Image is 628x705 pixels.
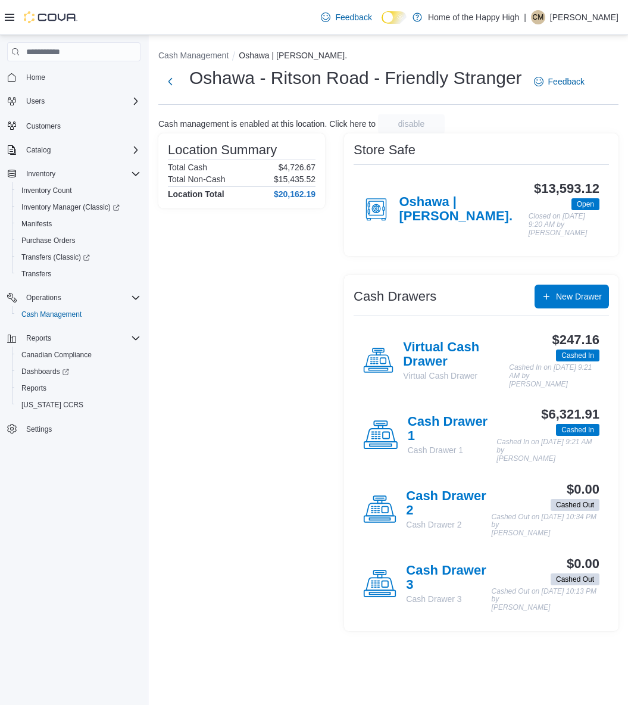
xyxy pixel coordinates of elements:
[21,119,65,133] a: Customers
[406,563,491,593] h4: Cash Drawer 3
[496,438,599,463] p: Cashed In on [DATE] 9:21 AM by [PERSON_NAME]
[17,398,140,412] span: Washington CCRS
[17,267,56,281] a: Transfers
[556,500,594,510] span: Cashed Out
[21,143,140,157] span: Catalog
[17,183,140,198] span: Inventory Count
[12,232,145,249] button: Purchase Orders
[2,420,145,438] button: Settings
[17,200,140,214] span: Inventory Manager (Classic)
[239,51,347,60] button: Oshawa | [PERSON_NAME].
[561,350,594,361] span: Cashed In
[26,425,52,434] span: Settings
[21,202,120,212] span: Inventory Manager (Classic)
[529,70,589,93] a: Feedback
[17,233,80,248] a: Purchase Orders
[12,397,145,413] button: [US_STATE] CCRS
[21,422,140,436] span: Settings
[552,333,599,347] h3: $247.16
[158,70,182,93] button: Next
[509,364,599,388] p: Cashed In on [DATE] 9:21 AM by [PERSON_NAME]
[556,350,599,361] span: Cashed In
[12,199,145,216] a: Inventory Manager (Classic)
[534,182,599,196] h3: $13,593.12
[21,269,51,279] span: Transfers
[17,348,96,362] a: Canadian Compliance
[21,94,140,108] span: Users
[17,348,140,362] span: Canadian Compliance
[168,174,226,184] h6: Total Non-Cash
[354,143,415,157] h3: Store Safe
[12,306,145,323] button: Cash Management
[21,236,76,245] span: Purchase Orders
[12,266,145,282] button: Transfers
[17,250,95,264] a: Transfers (Classic)
[2,166,145,182] button: Inventory
[7,64,140,469] nav: Complex example
[21,70,140,85] span: Home
[551,573,599,585] span: Cashed Out
[274,174,315,184] p: $15,435.52
[382,11,407,24] input: Dark Mode
[541,407,599,422] h3: $6,321.91
[21,94,49,108] button: Users
[26,333,51,343] span: Reports
[168,163,207,172] h6: Total Cash
[21,70,50,85] a: Home
[556,424,599,436] span: Cashed In
[316,5,376,29] a: Feedback
[189,66,522,90] h1: Oshawa - Ritson Road - Friendly Stranger
[529,213,599,237] p: Closed on [DATE] 9:20 AM by [PERSON_NAME]
[406,519,491,531] p: Cash Drawer 2
[535,285,609,308] button: New Drawer
[12,347,145,363] button: Canadian Compliance
[524,10,526,24] p: |
[398,118,424,130] span: disable
[12,363,145,380] a: Dashboards
[24,11,77,23] img: Cova
[21,252,90,262] span: Transfers (Classic)
[17,307,86,322] a: Cash Management
[26,73,45,82] span: Home
[17,267,140,281] span: Transfers
[2,289,145,306] button: Operations
[567,557,599,571] h3: $0.00
[21,167,60,181] button: Inventory
[12,216,145,232] button: Manifests
[21,331,140,345] span: Reports
[2,93,145,110] button: Users
[21,186,72,195] span: Inventory Count
[158,119,376,129] p: Cash management is enabled at this location. Click here to
[168,143,277,157] h3: Location Summary
[17,381,51,395] a: Reports
[408,414,497,444] h4: Cash Drawer 1
[531,10,545,24] div: Carson MacDonald
[2,117,145,134] button: Customers
[17,200,124,214] a: Inventory Manager (Classic)
[492,588,599,612] p: Cashed Out on [DATE] 10:13 PM by [PERSON_NAME]
[551,499,599,511] span: Cashed Out
[577,199,594,210] span: Open
[403,340,509,370] h4: Virtual Cash Drawer
[158,49,618,64] nav: An example of EuiBreadcrumbs
[17,364,74,379] a: Dashboards
[571,198,599,210] span: Open
[21,310,82,319] span: Cash Management
[548,76,585,88] span: Feedback
[21,367,69,376] span: Dashboards
[17,183,77,198] a: Inventory Count
[21,400,83,410] span: [US_STATE] CCRS
[17,217,57,231] a: Manifests
[17,217,140,231] span: Manifests
[550,10,618,24] p: [PERSON_NAME]
[556,291,602,302] span: New Drawer
[378,114,445,133] button: disable
[12,380,145,397] button: Reports
[21,422,57,436] a: Settings
[26,169,55,179] span: Inventory
[403,370,509,382] p: Virtual Cash Drawer
[354,289,436,304] h3: Cash Drawers
[21,383,46,393] span: Reports
[567,482,599,497] h3: $0.00
[17,398,88,412] a: [US_STATE] CCRS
